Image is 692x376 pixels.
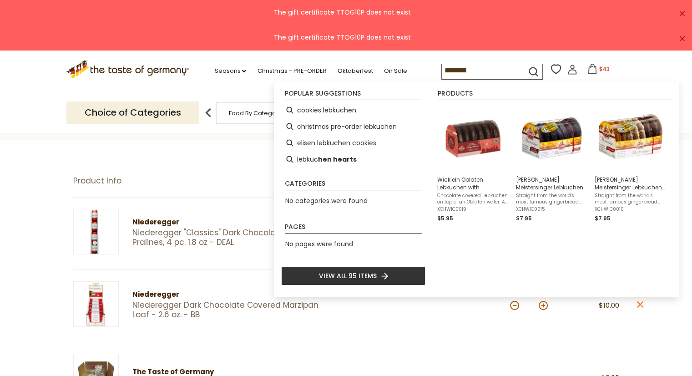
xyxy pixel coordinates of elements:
span: XCHWIC0019 [437,206,509,213]
li: Wicklein Meistersinger Lebkuchen Assorted min 20% Nuts 7oz [591,102,670,227]
span: Wicklein Oblaten Lebkuchen with Chocolate 14% Nuts, 7 oz [437,176,509,191]
span: No pages were found [285,239,353,249]
li: christmas pre-order lebkuchen [281,118,425,135]
span: View all 95 items [319,271,377,281]
a: Niederegger Dark Chocolate Covered Marzipan Loaf - 2.6 oz. - BB [132,300,330,320]
a: × [679,11,685,16]
span: Chocolate covered Lebkuchen on top of an Oblaten wafer. A great gift for Lebkuchen lovers made by... [437,193,509,205]
img: Niederegger Dark Chocolate Covered Marzipan Loaf - 2.6 oz. - BB [73,281,119,327]
img: Niederegger "Classics" Dark Chocolate Marzipan Pralines, 4 pc. 1.8 oz - DEAL [73,209,119,254]
span: Straight from the world's most famous gingerbread metropole, [GEOGRAPHIC_DATA], comes this delici... [516,193,587,205]
li: Products [438,90,672,100]
span: $7.95 [595,214,611,222]
li: elisen lebkuchen cookies [281,135,425,151]
div: Product Info [73,176,346,186]
a: On Sale [384,66,407,76]
a: [PERSON_NAME] Meistersinger Lebkuchen Assorted min 20% Nuts 7ozStraight from the world's most fam... [595,106,666,223]
a: Niederegger "Classics" Dark Chocolate Marzipan Pralines, 4 pc. 1.8 oz - DEAL [132,228,330,248]
a: Oktoberfest [337,66,373,76]
span: $7.95 [516,214,532,222]
button: $43 [579,64,618,77]
span: $5.95 [437,214,453,222]
div: Niederegger [132,217,330,228]
li: Wicklein Oblaten Lebkuchen with Chocolate 14% Nuts, 7 oz [434,102,512,227]
span: XCHWIC0010 [595,206,666,213]
b: hen hearts [318,154,357,165]
div: Niederegger [132,289,330,300]
li: lebkuchen hearts [281,151,425,168]
a: Seasons [214,66,246,76]
p: Choice of Categories [66,102,199,124]
span: $43 [599,65,610,73]
img: Wicklein Oblaten Lebkuchen Chocolate 14% Nuts [440,106,506,172]
a: Food By Category [229,110,282,117]
li: View all 95 items [281,266,425,285]
span: No categories were found [285,196,368,205]
li: Categories [285,180,422,190]
span: XCHWIC0015 [516,206,587,213]
span: $10.00 [599,300,619,310]
li: Pages [285,224,422,234]
span: [PERSON_NAME] Meistersinger Lebkuchen Assorted min 20% Nuts 7oz [595,176,666,191]
span: [PERSON_NAME] Meistersinger Lebkuchen Dark Chocolate 20% Nuts, 7 oz [516,176,587,191]
div: The gift certificate TTOG10P does not exist [7,32,677,43]
img: previous arrow [199,104,217,122]
div: Instant Search Results [274,81,679,297]
li: Wicklein Meistersinger Lebkuchen Dark Chocolate 20% Nuts, 7 oz [512,102,591,227]
li: Popular suggestions [285,90,422,100]
a: [PERSON_NAME] Meistersinger Lebkuchen Dark Chocolate 20% Nuts, 7 ozStraight from the world's most... [516,106,587,223]
a: Wicklein Oblaten Lebkuchen Chocolate 14% NutsWicklein Oblaten Lebkuchen with Chocolate 14% Nuts, ... [437,106,509,223]
li: cookies lebkuchen [281,102,425,118]
span: Straight from the world's most famous gingerbread metropole, [GEOGRAPHIC_DATA], comes this delici... [595,193,666,205]
a: Christmas - PRE-ORDER [257,66,326,76]
a: × [679,36,685,41]
div: The gift certificate TTOG10P does not exist [7,7,677,18]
